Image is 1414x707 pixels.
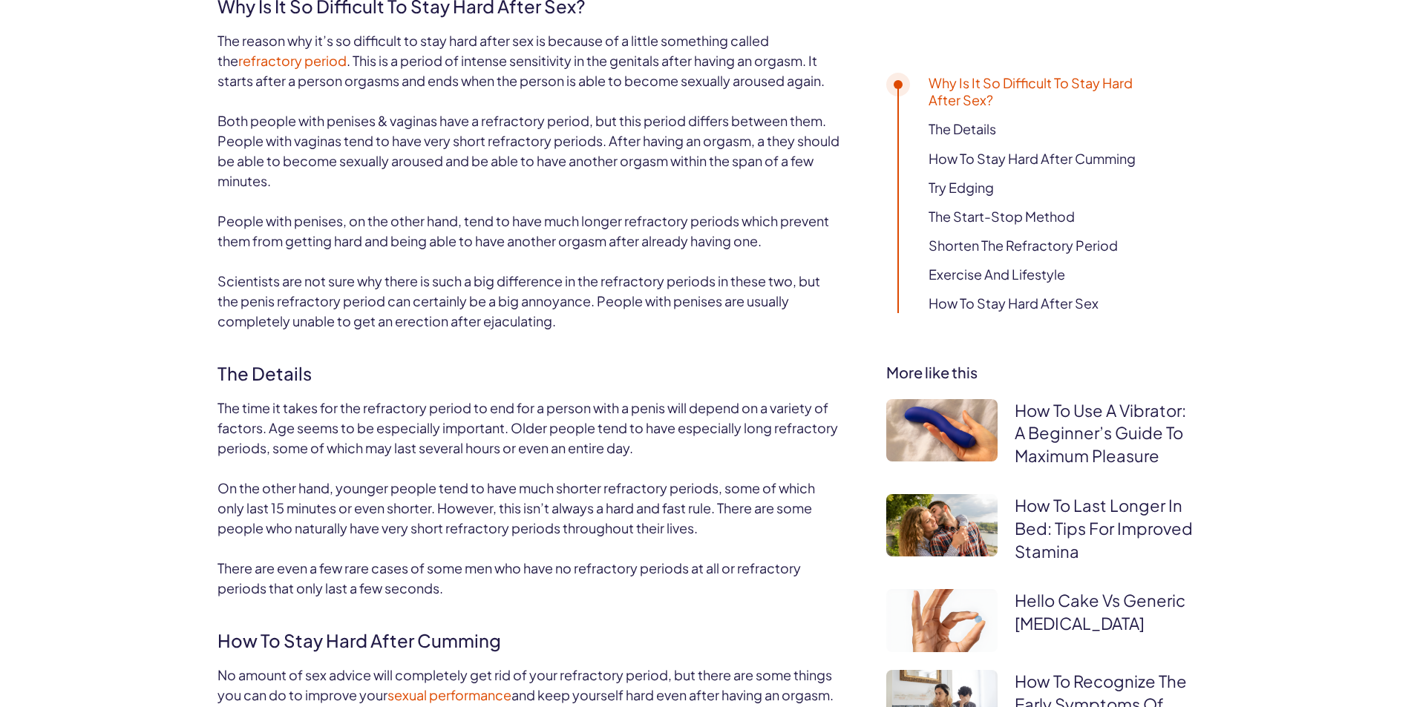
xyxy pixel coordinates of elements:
a: How to Stay Hard after Cumming [929,150,1136,167]
span: No amount of sex advice will completely get rid of your refractory period, but there are some thi... [217,666,832,703]
a: Hello Cake vs Generic [MEDICAL_DATA] [1015,591,1185,634]
a: The Details [929,121,996,138]
img: How To Last Longer In Bed [886,494,998,556]
img: How To Use A Vibrator [886,399,998,461]
a: Shorten the Refractory Period [929,237,1118,254]
h2: The Details [217,351,842,387]
h2: How to Stay Hard after Cumming [217,618,842,654]
span: People with penises, on the other hand, tend to have much longer refractory periods which prevent... [217,212,829,249]
a: sexual performance [387,686,511,703]
span: The time it takes for the refractory period to end for a person with a penis will depend on a var... [217,399,838,456]
span: and keep yourself hard even after having an orgasm. [511,686,834,703]
span: . This is a period of intense sensitivity in the genitals after having an orgasm. It starts after... [217,52,825,89]
a: refractory period [238,52,347,69]
a: Why Is It So Difficult to Stay Hard after Sex? [929,74,1146,109]
span: The reason why it’s so difficult to stay hard after sex is because of a little something called the [217,32,769,69]
h3: More like this [886,362,1197,383]
a: The Start-Stop Method [929,208,1075,225]
a: How To Use A Vibrator: A Beginner’s Guide To Maximum Pleasure [1015,400,1186,467]
a: Try Edging [929,179,994,196]
span: There are even a few rare cases of some men who have no refractory periods at all or refractory p... [217,559,801,596]
a: How to Stay Hard after Sex [929,295,1099,312]
span: On the other hand, younger people tend to have much shorter refractory periods, some of which onl... [217,479,815,536]
a: Exercise and Lifestyle [929,266,1065,283]
span: Scientists are not sure why there is such a big difference in the refractory periods in these two... [217,272,820,329]
img: Generic Viagra [886,590,998,652]
a: How To Last Longer In Bed: Tips For Improved Stamina [1015,495,1193,562]
span: Both people with penises & vaginas have a refractory period, but this period differs between them... [217,112,839,189]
